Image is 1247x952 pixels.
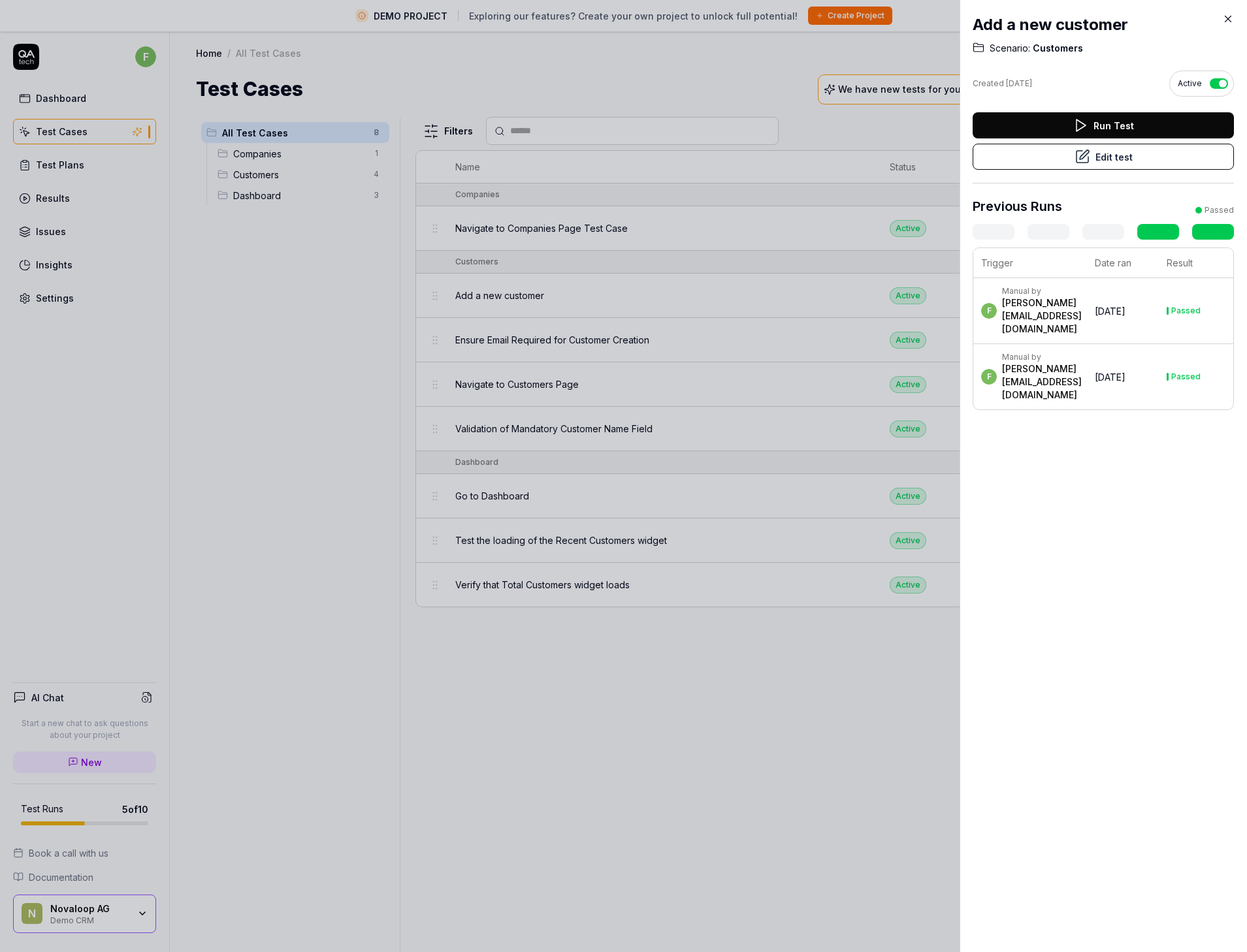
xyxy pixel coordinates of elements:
[973,112,1234,138] button: Run Test
[1171,307,1201,315] div: Passed
[1171,373,1201,381] div: Passed
[1002,352,1082,362] div: Manual by
[973,144,1234,170] button: Edit test
[1178,78,1202,89] span: Active
[1095,306,1126,317] time: [DATE]
[973,248,1087,278] th: Trigger
[1006,78,1032,88] time: [DATE]
[1030,42,1083,55] span: Customers
[1087,248,1159,278] th: Date ran
[1095,372,1126,383] time: [DATE]
[973,197,1062,216] h3: Previous Runs
[1159,248,1233,278] th: Result
[1002,296,1082,336] div: [PERSON_NAME][EMAIL_ADDRESS][DOMAIN_NAME]
[990,42,1030,55] span: Scenario:
[981,369,997,385] span: f
[981,303,997,319] span: f
[1002,362,1082,402] div: [PERSON_NAME][EMAIL_ADDRESS][DOMAIN_NAME]
[973,13,1234,37] h2: Add a new customer
[973,78,1032,89] div: Created
[1205,204,1234,216] div: Passed
[1002,286,1082,296] div: Manual by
